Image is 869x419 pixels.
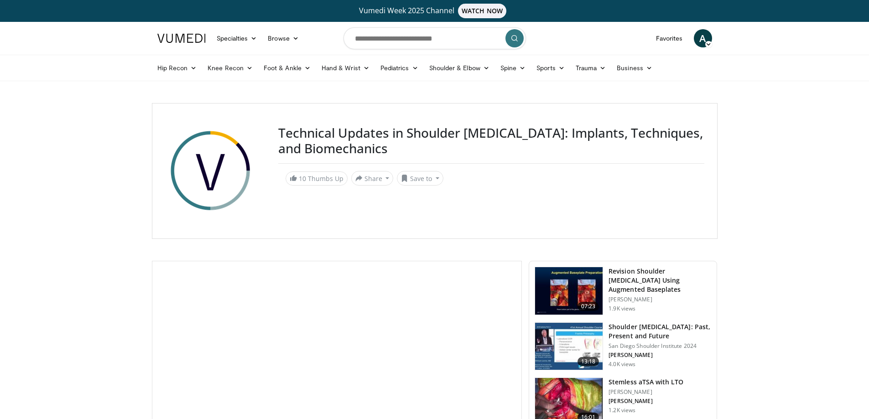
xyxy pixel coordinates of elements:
p: [PERSON_NAME] [609,296,711,303]
h3: Shoulder [MEDICAL_DATA]: Past, Present and Future [609,322,711,341]
a: 07:23 Revision Shoulder [MEDICAL_DATA] Using Augmented Baseplates [PERSON_NAME] 1.9K views [535,267,711,315]
p: [PERSON_NAME] [609,398,683,405]
span: WATCH NOW [458,4,506,18]
h3: Revision Shoulder [MEDICAL_DATA] Using Augmented Baseplates [609,267,711,294]
a: Knee Recon [202,59,258,77]
p: [PERSON_NAME] [609,388,683,396]
p: 1.2K views [609,407,635,414]
p: [PERSON_NAME] [609,352,711,359]
span: 13:18 [578,357,599,366]
a: Foot & Ankle [258,59,316,77]
img: 7b924fcd-d74f-45b0-9df3-e6fd0bcc9822.150x105_q85_crop-smart_upscale.jpg [535,323,603,370]
a: Business [611,59,658,77]
a: Hip Recon [152,59,203,77]
a: Favorites [650,29,688,47]
img: b15c17d5-fc24-446a-b746-2161c0240a46.150x105_q85_crop-smart_upscale.jpg [535,267,603,315]
a: Sports [531,59,570,77]
span: 07:23 [578,302,599,311]
a: Browse [262,29,304,47]
input: Search topics, interventions [343,27,526,49]
a: Vumedi Week 2025 ChannelWATCH NOW [159,4,711,18]
p: 4.0K views [609,361,635,368]
a: 10 Thumbs Up [286,171,348,186]
p: San Diego Shoulder Institute 2024 [609,342,711,350]
img: VuMedi Logo [157,34,206,43]
a: Shoulder & Elbow [424,59,495,77]
h3: Stemless aTSA with LTO [609,378,683,387]
a: Hand & Wrist [316,59,375,77]
span: 10 [299,174,306,183]
a: Spine [495,59,531,77]
button: Save to [397,171,443,186]
a: Specialties [211,29,263,47]
a: 13:18 Shoulder [MEDICAL_DATA]: Past, Present and Future San Diego Shoulder Institute 2024 [PERSON... [535,322,711,371]
p: 1.9K views [609,305,635,312]
button: Share [351,171,394,186]
a: Pediatrics [375,59,424,77]
h3: Technical Updates in Shoulder [MEDICAL_DATA]: Implants, Techniques, and Biomechanics [278,125,704,156]
a: Trauma [570,59,612,77]
a: A [694,29,712,47]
